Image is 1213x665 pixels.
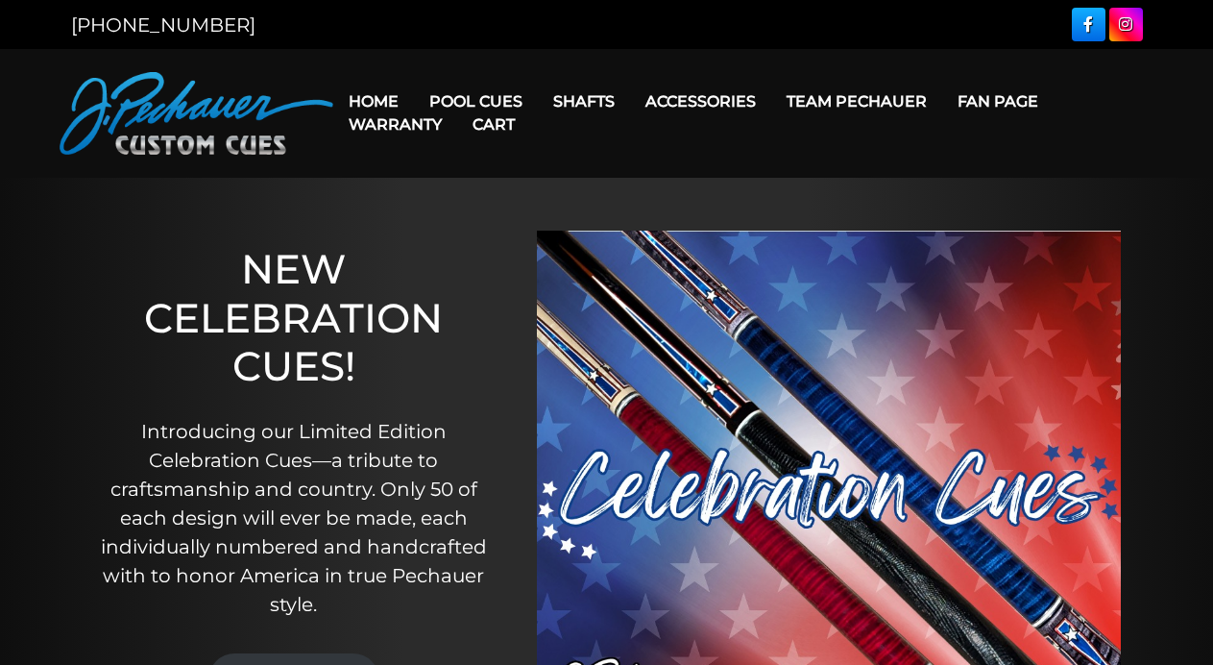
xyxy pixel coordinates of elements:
a: Cart [457,100,530,149]
a: Fan Page [942,77,1054,126]
p: Introducing our Limited Edition Celebration Cues—a tribute to craftsmanship and country. Only 50 ... [101,417,487,619]
a: Home [333,77,414,126]
a: Team Pechauer [771,77,942,126]
img: Pechauer Custom Cues [60,72,333,155]
h1: NEW CELEBRATION CUES! [101,245,487,390]
a: Shafts [538,77,630,126]
a: Accessories [630,77,771,126]
a: Warranty [333,100,457,149]
a: Pool Cues [414,77,538,126]
a: [PHONE_NUMBER] [71,13,255,37]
